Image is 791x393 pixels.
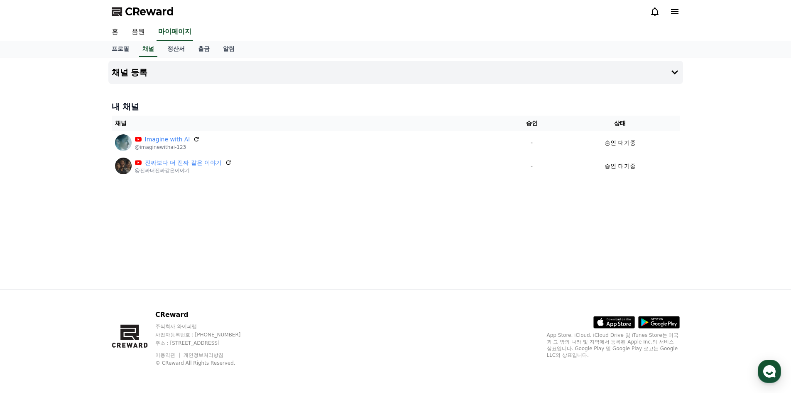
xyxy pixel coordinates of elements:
p: @진짜더진짜같은이야기 [135,167,232,174]
a: 진짜보다 더 진짜 같은 이야기 [145,158,222,167]
p: © CReward All Rights Reserved. [155,360,257,366]
a: 이용약관 [155,352,181,358]
img: 진짜보다 더 진짜 같은 이야기 [115,158,132,174]
button: 채널 등록 [108,61,683,84]
th: 승인 [503,116,561,131]
p: 승인 대기중 [605,162,635,171]
a: 정산서 [161,41,191,57]
p: 사업자등록번호 : [PHONE_NUMBER] [155,331,257,338]
p: 주식회사 와이피랩 [155,323,257,330]
p: 승인 대기중 [605,138,635,147]
a: 채널 [139,41,157,57]
a: 홈 [105,23,125,41]
p: 주소 : [STREET_ADDRESS] [155,340,257,346]
p: CReward [155,310,257,320]
p: @imaginewithai-123 [135,144,200,151]
th: 상태 [561,116,679,131]
a: 알림 [216,41,241,57]
img: Imagine with AI [115,134,132,151]
a: 개인정보처리방침 [184,352,223,358]
p: - [506,162,557,171]
th: 채널 [112,116,503,131]
a: 프로필 [105,41,136,57]
p: - [506,138,557,147]
a: 마이페이지 [157,23,193,41]
a: CReward [112,5,174,18]
a: 출금 [191,41,216,57]
a: Imagine with AI [145,135,190,144]
span: CReward [125,5,174,18]
p: App Store, iCloud, iCloud Drive 및 iTunes Store는 미국과 그 밖의 나라 및 지역에서 등록된 Apple Inc.의 서비스 상표입니다. Goo... [547,332,680,358]
a: 음원 [125,23,152,41]
h4: 내 채널 [112,101,680,112]
h4: 채널 등록 [112,68,148,77]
